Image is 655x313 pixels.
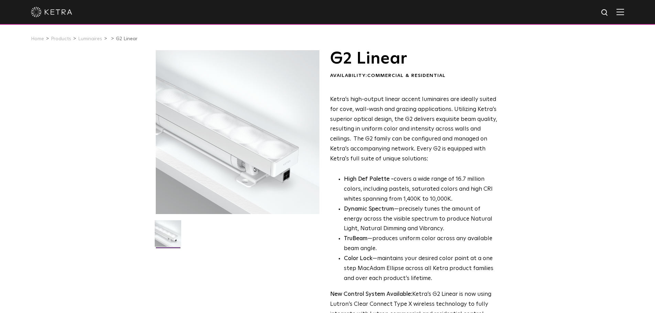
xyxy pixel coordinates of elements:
h1: G2 Linear [330,50,498,67]
li: —maintains your desired color point at a one step MacAdam Ellipse across all Ketra product famili... [344,254,498,284]
div: Availability: [330,72,498,79]
strong: TruBeam [344,236,368,242]
img: ketra-logo-2019-white [31,7,72,17]
a: Home [31,36,44,41]
strong: Dynamic Spectrum [344,206,394,212]
li: —precisely tunes the amount of energy across the visible spectrum to produce Natural Light, Natur... [344,204,498,234]
p: Ketra’s high-output linear accent luminaires are ideally suited for cove, wall-wash and grazing a... [330,95,498,164]
li: —produces uniform color across any available beam angle. [344,234,498,254]
img: Hamburger%20Nav.svg [616,9,624,15]
p: covers a wide range of 16.7 million colors, including pastels, saturated colors and high CRI whit... [344,175,498,204]
strong: New Control System Available: [330,291,412,297]
img: G2-Linear-2021-Web-Square [155,220,181,252]
img: search icon [601,9,609,17]
a: Luminaires [78,36,102,41]
a: Products [51,36,71,41]
span: Commercial & Residential [367,73,446,78]
strong: Color Lock [344,256,372,261]
strong: High Def Palette - [344,176,394,182]
a: G2 Linear [116,36,138,41]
